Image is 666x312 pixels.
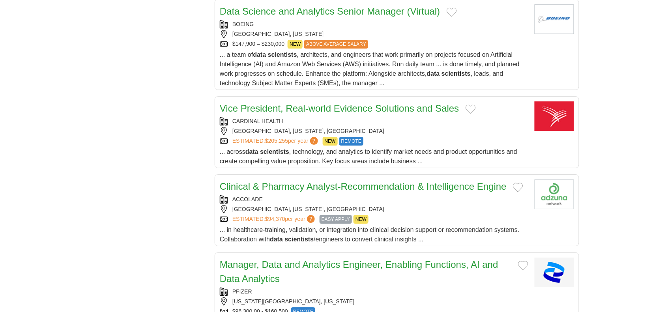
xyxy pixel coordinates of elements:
[513,183,523,192] button: Add to favorite jobs
[323,137,338,146] span: NEW
[220,51,520,86] span: ... a team of , architects, and engineers that work primarily on projects focused on Artificial I...
[310,137,318,145] span: ?
[320,215,352,224] span: EASY APPLY
[220,205,528,213] div: [GEOGRAPHIC_DATA], [US_STATE], [GEOGRAPHIC_DATA]
[339,137,363,146] span: REMOTE
[232,288,252,295] a: PFIZER
[288,40,303,49] span: NEW
[535,258,574,287] img: Pfizer logo
[220,181,507,192] a: Clinical & Pharmacy Analyst-Recommendation & Intelligence Engine
[220,6,440,17] a: Data Science and Analytics Senior Manager (Virtual)
[268,51,297,58] strong: scientists
[220,259,498,284] a: Manager, Data and Analytics Engineer, Enabling Functions, AI and Data Analytics
[220,103,459,114] a: Vice President, Real-world Evidence Solutions and Sales
[232,118,283,124] a: CARDINAL HEALTH
[354,215,369,224] span: NEW
[232,137,320,146] a: ESTIMATED:$205,255per year?
[427,70,440,77] strong: data
[304,40,368,49] span: ABOVE AVERAGE SALARY
[232,215,316,224] a: ESTIMATED:$94,370per year?
[260,148,289,155] strong: scientists
[447,7,457,17] button: Add to favorite jobs
[535,179,574,209] img: Company logo
[466,105,476,114] button: Add to favorite jobs
[232,21,254,27] a: BOEING
[270,236,283,243] strong: data
[442,70,471,77] strong: scientists
[220,30,528,38] div: [GEOGRAPHIC_DATA], [US_STATE]
[535,4,574,34] img: BOEING logo
[265,138,288,144] span: $205,255
[220,226,520,243] span: ... in healthcare-training, validation, or integration into clinical decision support or recommen...
[307,215,315,223] span: ?
[220,195,528,204] div: ACCOLADE
[535,101,574,131] img: Cardinal Health logo
[220,297,528,306] div: [US_STATE][GEOGRAPHIC_DATA], [US_STATE]
[518,261,528,270] button: Add to favorite jobs
[265,216,285,222] span: $94,370
[220,148,517,164] span: ... across , technology, and analytics to identify market needs and product opportunities and cre...
[245,148,258,155] strong: data
[220,40,528,49] div: $147,900 – $230,000
[253,51,266,58] strong: data
[285,236,314,243] strong: scientists
[220,127,528,135] div: [GEOGRAPHIC_DATA], [US_STATE], [GEOGRAPHIC_DATA]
